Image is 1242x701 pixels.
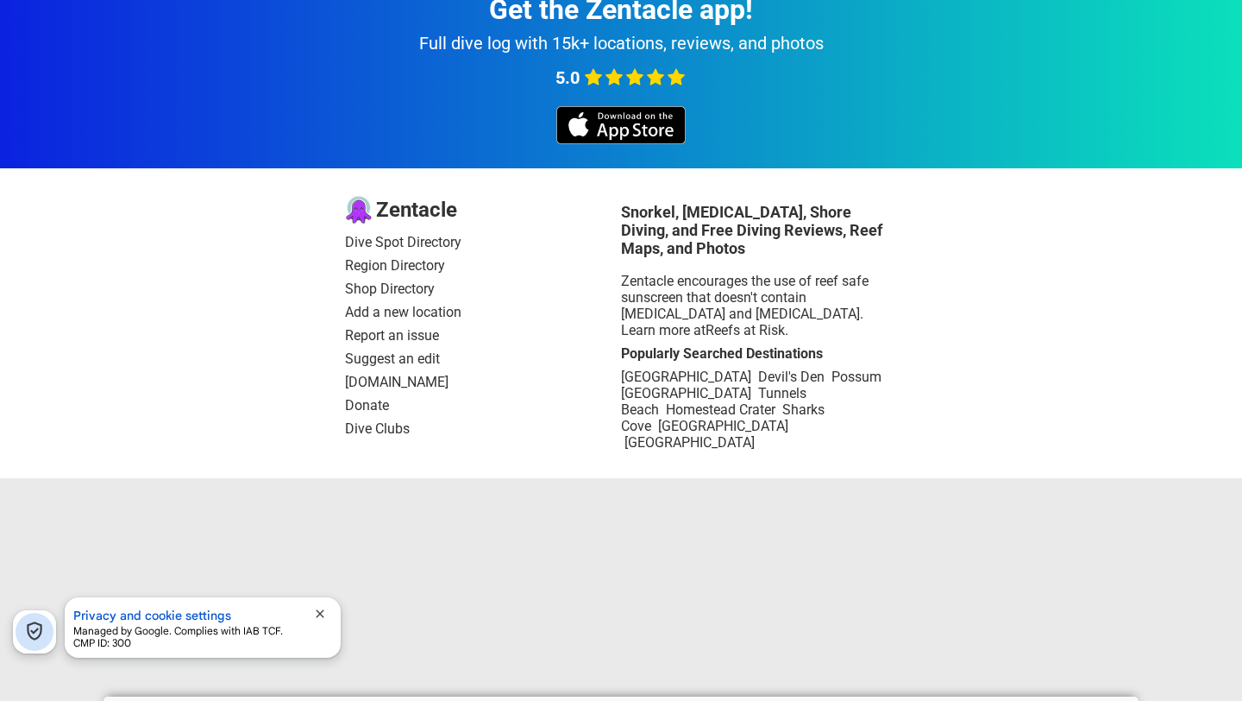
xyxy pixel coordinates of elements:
a: Region Directory [345,257,621,274]
a: Donate [345,397,621,414]
div: Popularly Searched Destinations [621,345,897,362]
a: Sharks Cove [621,401,825,434]
a: Add a new location [345,304,621,320]
a: Shop Directory [345,281,621,297]
a: Reefs at Risk [706,322,785,338]
img: iOS app store [556,106,686,144]
span: Zentacle [376,198,457,222]
a: Report an issue [345,327,621,344]
h3: Snorkel, [MEDICAL_DATA], Shore Diving, and Free Diving Reviews, Reef Maps, and Photos [621,203,897,257]
a: Tunnels Beach [621,385,806,418]
a: [DOMAIN_NAME] [345,374,621,390]
a: Dive Clubs [345,420,621,437]
div: Zentacle encourages the use of reef safe sunscreen that doesn't contain [MEDICAL_DATA] and [MEDIC... [621,273,897,338]
a: iOS app store [556,131,686,148]
a: [GEOGRAPHIC_DATA] [621,369,751,385]
a: Devil's Den [758,369,825,385]
a: Possum [GEOGRAPHIC_DATA] [621,369,881,401]
a: Suggest an edit [345,350,621,367]
span: 5.0 [555,67,580,88]
div: Full dive log with 15k+ locations, reviews, and photos [21,33,1221,54]
a: [GEOGRAPHIC_DATA] [658,418,788,434]
a: Dive Spot Directory [345,234,621,250]
a: [GEOGRAPHIC_DATA] [624,434,755,451]
a: Homestead Crater [666,401,775,418]
img: logo [345,196,373,224]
